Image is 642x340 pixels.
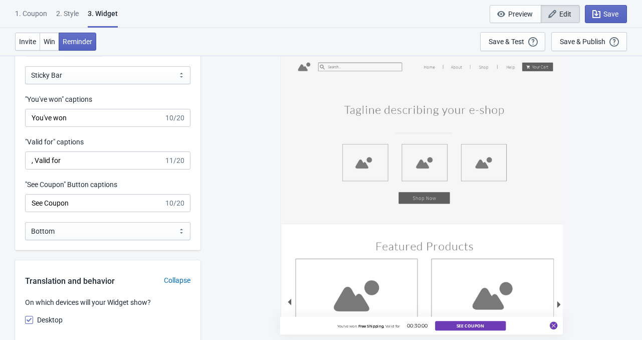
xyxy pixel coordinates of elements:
[63,38,92,46] span: Reminder
[551,32,627,51] button: Save & Publish
[88,9,118,28] div: 3. Widget
[603,10,618,18] span: Save
[25,180,117,190] label: "See Coupon" Button captions
[19,38,36,46] span: Invite
[399,322,435,329] div: 00:30:00
[541,5,580,23] button: Edit
[25,94,92,104] label: "You've won" captions
[559,10,571,18] span: Edit
[337,323,357,328] span: You've won
[154,275,200,286] div: Collapse
[25,297,190,308] p: On which devices will your Widget show?
[490,5,541,23] button: Preview
[15,275,125,287] div: Translation and behavior
[59,33,96,51] button: Reminder
[508,10,533,18] span: Preview
[585,5,627,23] button: Save
[56,9,79,26] div: 2 . Style
[15,9,47,26] div: 1. Coupon
[37,315,63,325] span: Desktop
[40,33,59,51] button: Win
[480,32,545,51] button: Save & Test
[15,33,40,51] button: Invite
[435,321,505,330] button: See Coupon
[358,323,383,328] span: Free Shipping
[560,38,605,46] div: Save & Publish
[25,137,84,147] label: "Valid for" captions
[44,38,55,46] span: Win
[383,323,399,328] span: , Valid for
[489,38,524,46] div: Save & Test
